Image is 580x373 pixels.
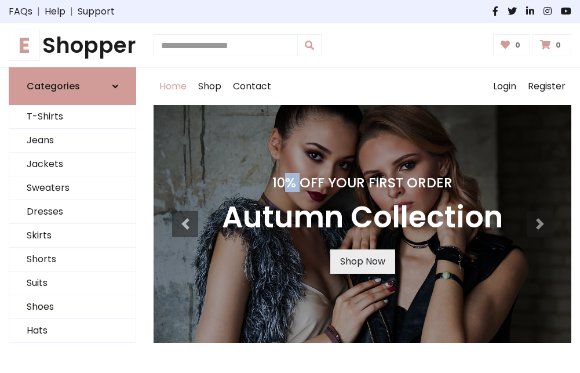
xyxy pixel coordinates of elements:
span: | [65,5,78,19]
a: Skirts [9,224,136,248]
a: Login [487,68,522,105]
a: Shorts [9,248,136,271]
h4: 10% Off Your First Order [222,175,503,191]
a: Jeans [9,129,136,153]
span: | [32,5,45,19]
a: Categories [9,67,136,105]
a: Jackets [9,153,136,176]
h3: Autumn Collection [222,200,503,236]
span: E [9,30,40,61]
a: Home [154,68,192,105]
a: FAQs [9,5,32,19]
a: Contact [227,68,277,105]
a: Suits [9,271,136,295]
span: 0 [553,40,564,50]
a: T-Shirts [9,105,136,129]
a: Dresses [9,200,136,224]
a: Register [522,68,571,105]
h6: Categories [27,81,80,92]
a: EShopper [9,32,136,58]
a: Support [78,5,115,19]
span: 0 [512,40,523,50]
a: Shoes [9,295,136,319]
a: Shop [192,68,227,105]
a: Shop Now [330,249,395,274]
a: Help [45,5,65,19]
a: 0 [532,34,571,56]
a: Sweaters [9,176,136,200]
a: 0 [493,34,531,56]
a: Hats [9,319,136,343]
h1: Shopper [9,32,136,58]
